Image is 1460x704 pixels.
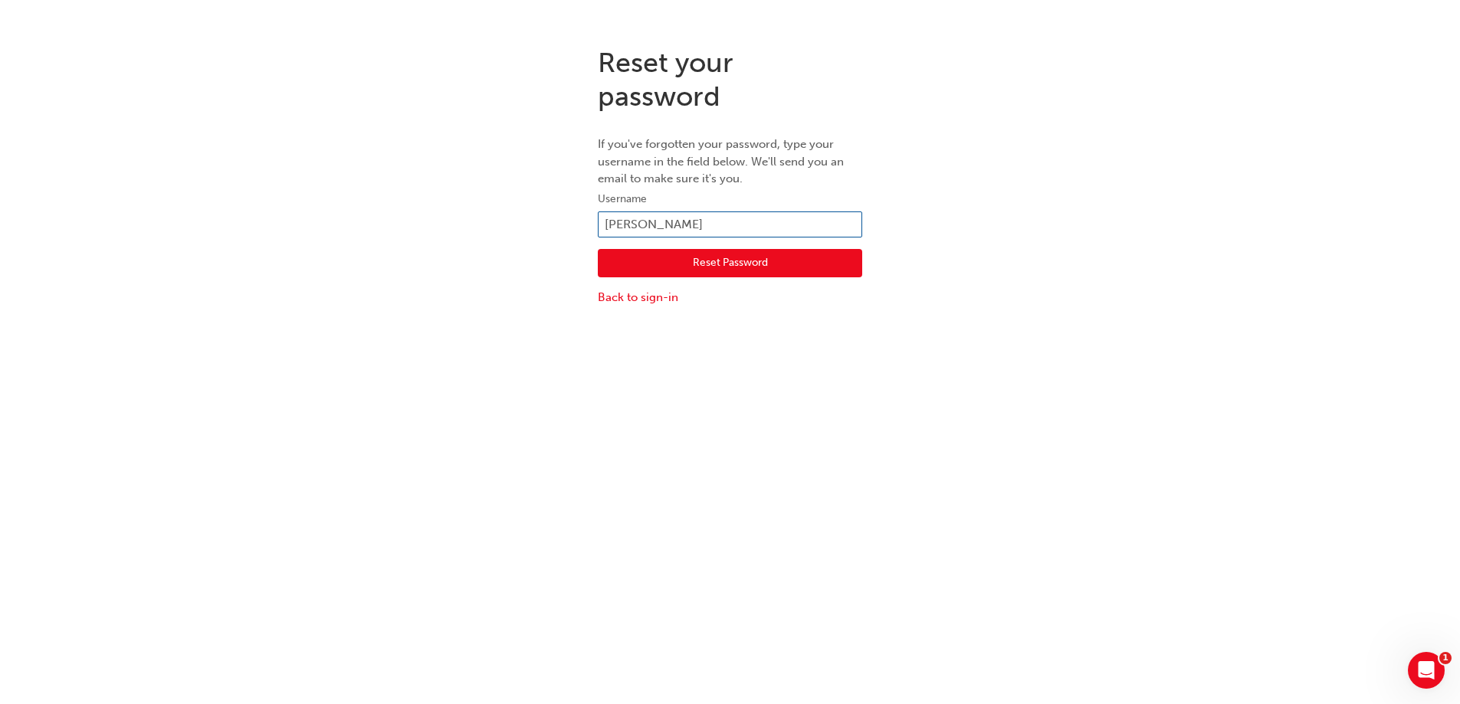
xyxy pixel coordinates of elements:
[598,136,862,188] p: If you've forgotten your password, type your username in the field below. We'll send you an email...
[598,190,862,208] label: Username
[598,289,862,306] a: Back to sign-in
[598,249,862,278] button: Reset Password
[598,46,862,113] h1: Reset your password
[1439,652,1452,664] span: 1
[598,211,862,237] input: Username
[1408,652,1445,689] iframe: Intercom live chat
